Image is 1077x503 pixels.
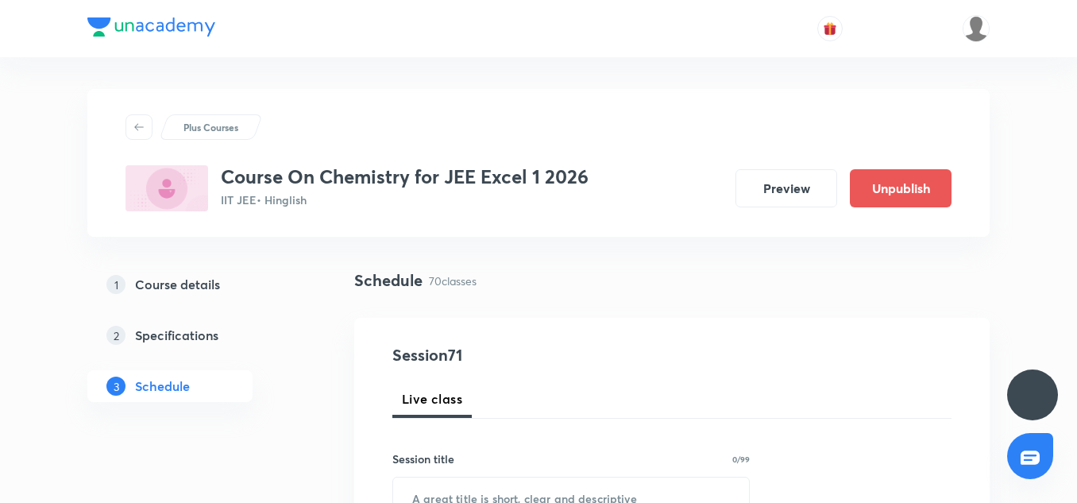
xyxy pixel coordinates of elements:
button: avatar [817,16,843,41]
img: ttu [1023,385,1042,404]
a: 1Course details [87,269,303,300]
h5: Schedule [135,377,190,396]
img: Arpit Srivastava [963,15,990,42]
a: 2Specifications [87,319,303,351]
img: Company Logo [87,17,215,37]
p: IIT JEE • Hinglish [221,192,589,208]
p: 2 [106,326,125,345]
p: 70 classes [429,273,477,289]
p: 0/99 [732,455,750,463]
h5: Course details [135,275,220,294]
h4: Session 71 [392,343,682,367]
p: 1 [106,275,125,294]
a: Company Logo [87,17,215,41]
img: avatar [823,21,837,36]
p: Plus Courses [183,120,238,134]
h6: Session title [392,451,454,467]
h5: Specifications [135,326,218,345]
span: Live class [402,389,462,408]
img: DCCD0BA6-0835-453A-A29D-0A231D1EC888_plus.png [125,165,208,211]
p: 3 [106,377,125,396]
button: Unpublish [850,169,952,207]
h3: Course On Chemistry for JEE Excel 1 2026 [221,165,589,188]
button: Preview [735,169,837,207]
h4: Schedule [354,269,423,292]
